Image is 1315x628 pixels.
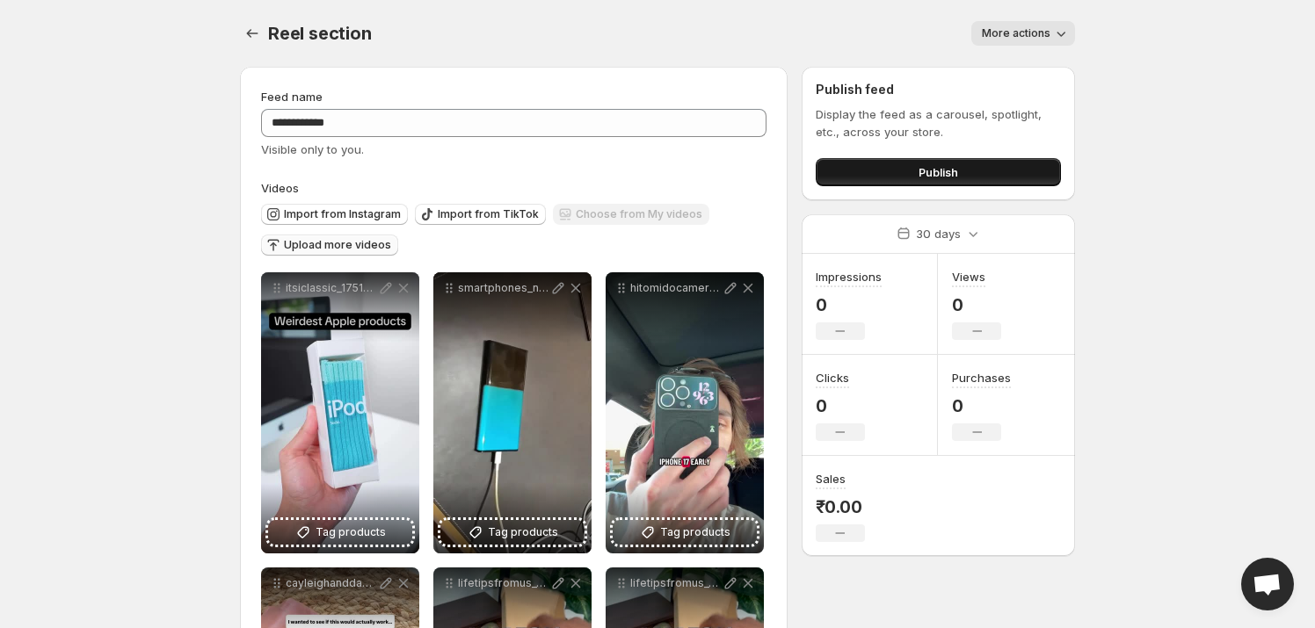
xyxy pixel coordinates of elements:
p: lifetipsfromus_1752262995_3674567818960519842_49488950803 [458,576,549,590]
h3: Impressions [816,268,882,285]
button: Publish [816,158,1061,186]
span: Upload more videos [284,238,391,252]
h3: Views [952,268,985,285]
p: itsiclassic_1751920115_3671694214783465196_48380102446 [286,281,377,295]
span: Import from TikTok [438,207,539,221]
p: lifetipsfromus_1752262995_3674567818960519842_49488950803 [630,576,722,590]
p: ₹0.00 [816,496,865,517]
button: Tag products [440,520,585,545]
p: 0 [816,395,865,416]
button: Settings [240,21,265,46]
div: itsiclassic_1751920115_3671694214783465196_48380102446Tag products [261,272,419,553]
span: Feed name [261,90,323,104]
span: Videos [261,181,299,195]
h3: Clicks [816,369,849,386]
p: 0 [816,294,882,315]
p: cayleighanddavid_1751814799_3670808433508423484_1420945836 [286,576,377,590]
button: Upload more videos [261,235,398,256]
div: smartphones_nation_1750700944_3661466045391115309_19527808178Tag products [433,272,592,553]
button: Import from Instagram [261,204,408,225]
p: 30 days [916,225,961,242]
span: Publish [919,163,958,181]
p: hitomidocameraroll_1756594458_3710905012077131948_58432304808 [630,281,722,295]
div: Open chat [1241,558,1294,610]
span: Tag products [316,523,386,541]
span: Tag products [660,523,730,541]
button: Tag products [613,520,757,545]
p: Display the feed as a carousel, spotlight, etc., across your store. [816,105,1061,141]
h3: Purchases [952,369,1011,386]
span: Tag products [488,523,558,541]
button: Tag products [268,520,412,545]
span: Import from Instagram [284,207,401,221]
p: 0 [952,395,1011,416]
p: 0 [952,294,1001,315]
button: Import from TikTok [415,204,546,225]
span: Visible only to you. [261,142,364,156]
h3: Sales [816,470,846,487]
button: More actions [971,21,1075,46]
div: hitomidocameraroll_1756594458_3710905012077131948_58432304808Tag products [606,272,764,553]
h2: Publish feed [816,81,1061,98]
p: smartphones_nation_1750700944_3661466045391115309_19527808178 [458,281,549,295]
span: More actions [982,26,1050,40]
span: Reel section [268,23,372,44]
